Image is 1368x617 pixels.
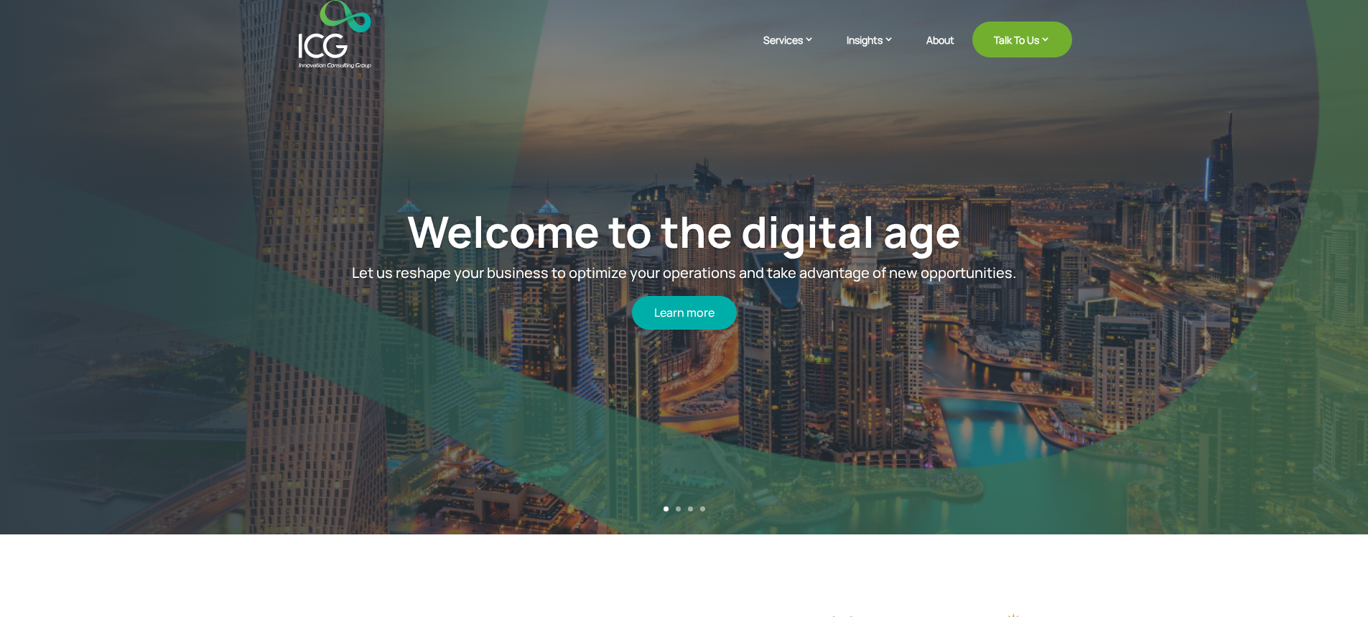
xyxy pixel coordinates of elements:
a: About [926,34,954,68]
span: Let us reshape your business to optimize your operations and take advantage of new opportunities. [352,263,1016,282]
a: 4 [700,506,705,511]
a: Welcome to the digital age [407,202,961,261]
a: Services [763,32,829,68]
a: 3 [688,506,693,511]
a: Learn more [632,296,737,330]
a: 1 [664,506,669,511]
a: Insights [847,32,908,68]
a: Talk To Us [972,22,1072,57]
a: 2 [676,506,681,511]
